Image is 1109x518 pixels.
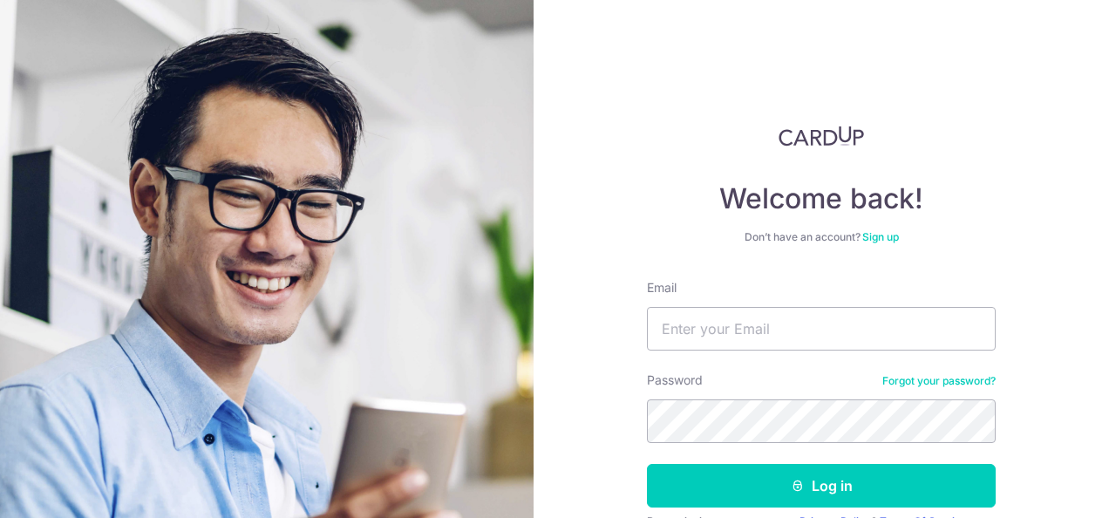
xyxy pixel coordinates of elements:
button: Log in [647,464,996,508]
img: CardUp Logo [779,126,864,147]
label: Password [647,371,703,389]
div: Don’t have an account? [647,230,996,244]
a: Forgot your password? [882,374,996,388]
label: Email [647,279,677,296]
a: Sign up [862,230,899,243]
input: Enter your Email [647,307,996,351]
h4: Welcome back! [647,181,996,216]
